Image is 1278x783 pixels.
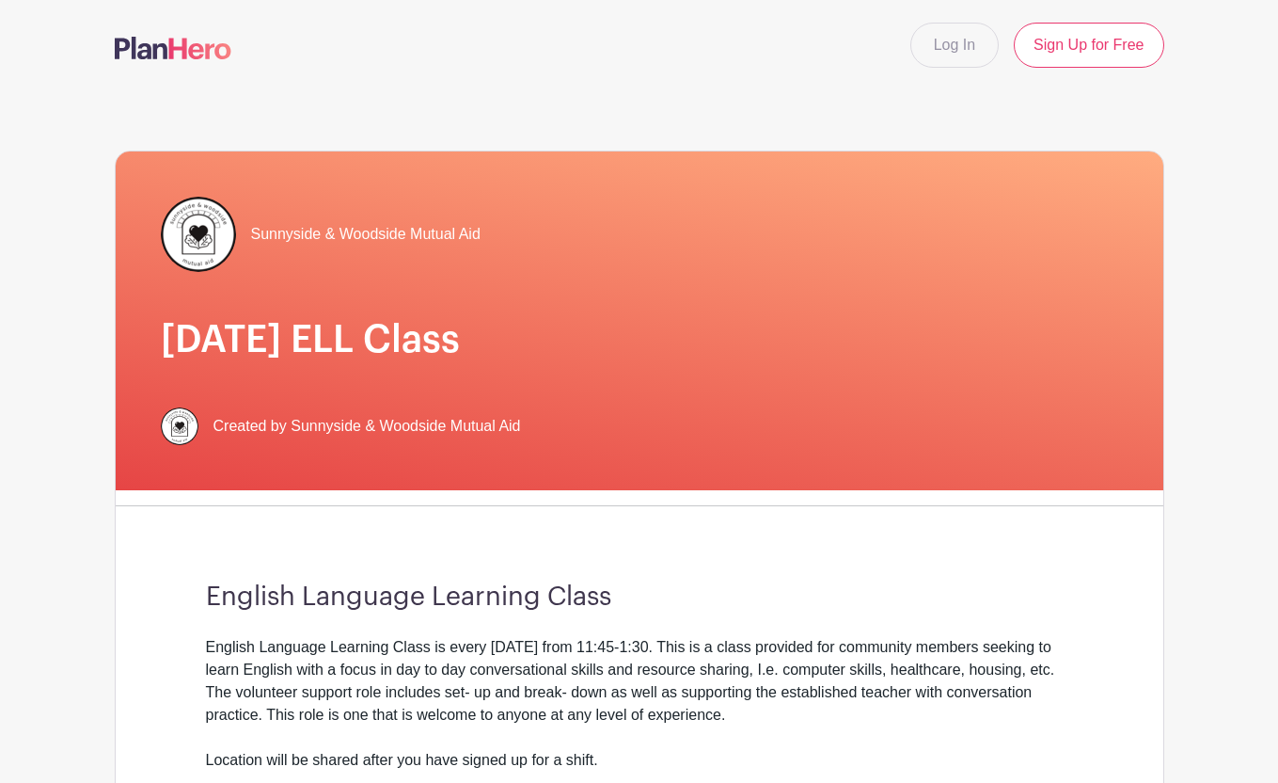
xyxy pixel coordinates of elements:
[161,407,198,445] img: 256.png
[161,197,236,272] img: 256.png
[206,582,1073,614] h3: English Language Learning Class
[251,223,481,246] span: Sunnyside & Woodside Mutual Aid
[213,415,521,438] span: Created by Sunnyside & Woodside Mutual Aid
[910,23,999,68] a: Log In
[1014,23,1163,68] a: Sign Up for Free
[206,636,1073,772] div: English Language Learning Class is every [DATE] from 11:45-1:30. This is a class provided for com...
[161,317,1118,362] h1: [DATE] ELL Class
[115,37,231,59] img: logo-507f7623f17ff9eddc593b1ce0a138ce2505c220e1c5a4e2b4648c50719b7d32.svg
